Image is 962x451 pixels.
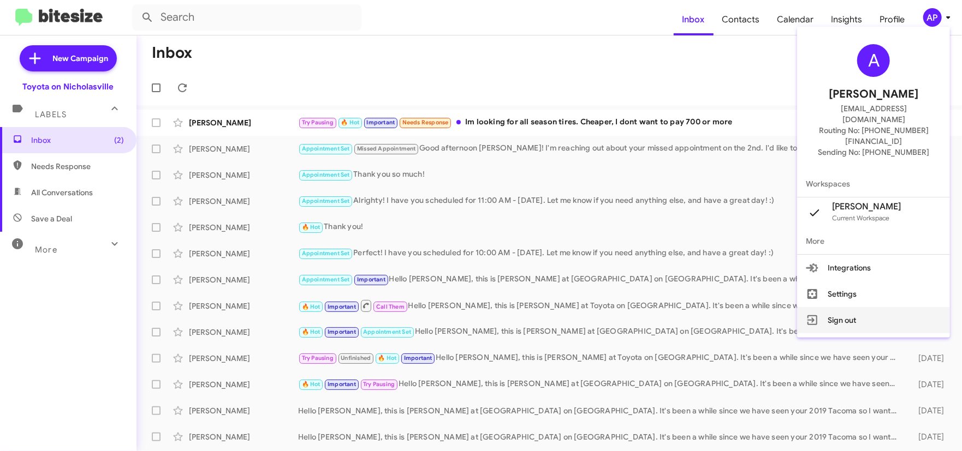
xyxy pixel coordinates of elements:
[797,255,950,281] button: Integrations
[797,281,950,307] button: Settings
[797,171,950,197] span: Workspaces
[818,147,929,158] span: Sending No: [PHONE_NUMBER]
[832,201,901,212] span: [PERSON_NAME]
[857,44,890,77] div: A
[810,103,937,125] span: [EMAIL_ADDRESS][DOMAIN_NAME]
[797,307,950,333] button: Sign out
[810,125,937,147] span: Routing No: [PHONE_NUMBER][FINANCIAL_ID]
[797,228,950,254] span: More
[832,214,889,222] span: Current Workspace
[829,86,918,103] span: [PERSON_NAME]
